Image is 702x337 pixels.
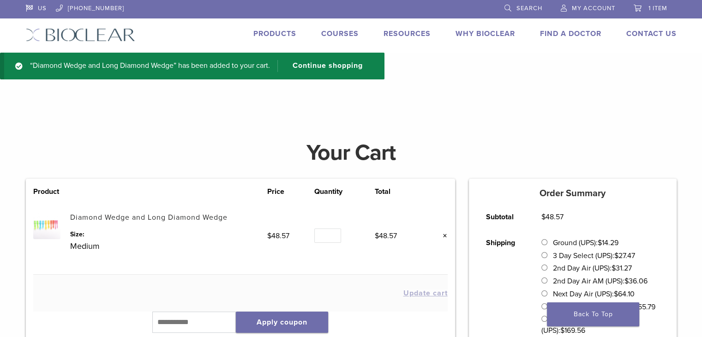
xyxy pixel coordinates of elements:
[277,60,370,72] a: Continue shopping
[375,186,422,197] th: Total
[516,5,542,12] span: Search
[26,28,135,42] img: Bioclear
[553,289,635,299] label: Next Day Air (UPS):
[624,277,629,286] span: $
[624,277,648,286] bdi: 36.06
[560,326,564,335] span: $
[321,29,359,38] a: Courses
[614,251,635,260] bdi: 27.47
[614,251,618,260] span: $
[541,212,546,222] span: $
[612,264,616,273] span: $
[598,238,618,247] bdi: 14.29
[436,230,448,242] a: Remove this item
[19,142,684,164] h1: Your Cart
[626,29,677,38] a: Contact Us
[476,204,531,230] th: Subtotal
[70,213,228,222] a: Diamond Wedge and Long Diamond Wedge
[70,229,267,239] dt: Size:
[572,5,615,12] span: My Account
[267,186,315,197] th: Price
[648,5,667,12] span: 1 item
[375,231,379,241] span: $
[314,186,374,197] th: Quantity
[634,302,655,312] bdi: 55.79
[33,186,70,197] th: Product
[267,231,289,241] bdi: 48.57
[375,231,397,241] bdi: 48.57
[540,29,601,38] a: Find A Doctor
[614,289,635,299] bdi: 64.10
[70,239,267,253] p: Medium
[547,302,639,326] a: Back To Top
[612,264,632,273] bdi: 31.27
[598,238,602,247] span: $
[560,326,585,335] bdi: 169.56
[33,212,60,239] img: Diamond Wedge and Long Diamond Wedge
[456,29,515,38] a: Why Bioclear
[267,231,271,241] span: $
[253,29,296,38] a: Products
[384,29,431,38] a: Resources
[469,188,677,199] h5: Order Summary
[553,277,648,286] label: 2nd Day Air AM (UPS):
[553,264,632,273] label: 2nd Day Air (UPS):
[553,238,618,247] label: Ground (UPS):
[403,289,448,297] button: Update cart
[236,312,328,333] button: Apply coupon
[553,251,635,260] label: 3 Day Select (UPS):
[541,212,564,222] bdi: 48.57
[614,289,618,299] span: $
